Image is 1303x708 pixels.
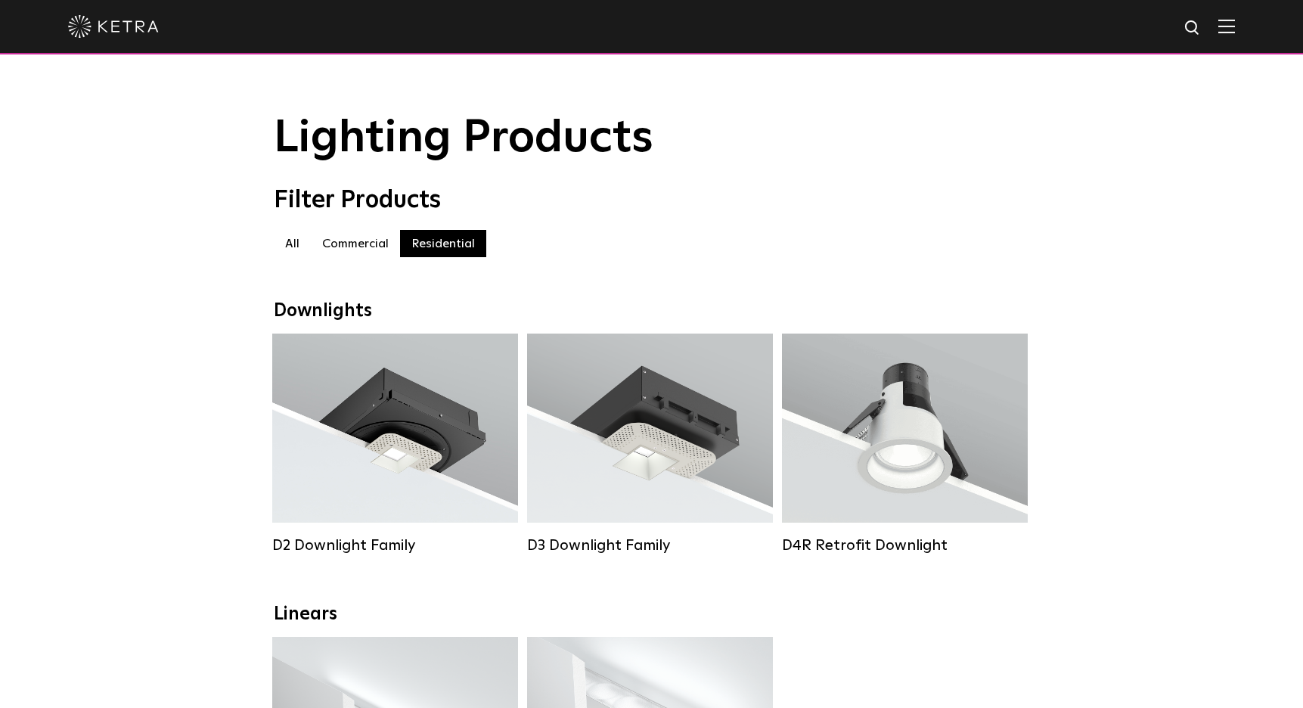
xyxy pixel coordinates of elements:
span: Lighting Products [274,116,653,161]
img: Hamburger%20Nav.svg [1218,19,1235,33]
div: D3 Downlight Family [527,536,773,554]
a: D2 Downlight Family Lumen Output:1200Colors:White / Black / Gloss Black / Silver / Bronze / Silve... [272,334,518,553]
div: Downlights [274,300,1030,322]
label: Residential [400,230,486,257]
div: D2 Downlight Family [272,536,518,554]
label: Commercial [311,230,400,257]
div: Filter Products [274,186,1030,215]
div: D4R Retrofit Downlight [782,536,1028,554]
img: search icon [1184,19,1202,38]
img: ketra-logo-2019-white [68,15,159,38]
a: D4R Retrofit Downlight Lumen Output:800Colors:White / BlackBeam Angles:15° / 25° / 40° / 60°Watta... [782,334,1028,553]
label: All [274,230,311,257]
div: Linears [274,604,1030,626]
a: D3 Downlight Family Lumen Output:700 / 900 / 1100Colors:White / Black / Silver / Bronze / Paintab... [527,334,773,553]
